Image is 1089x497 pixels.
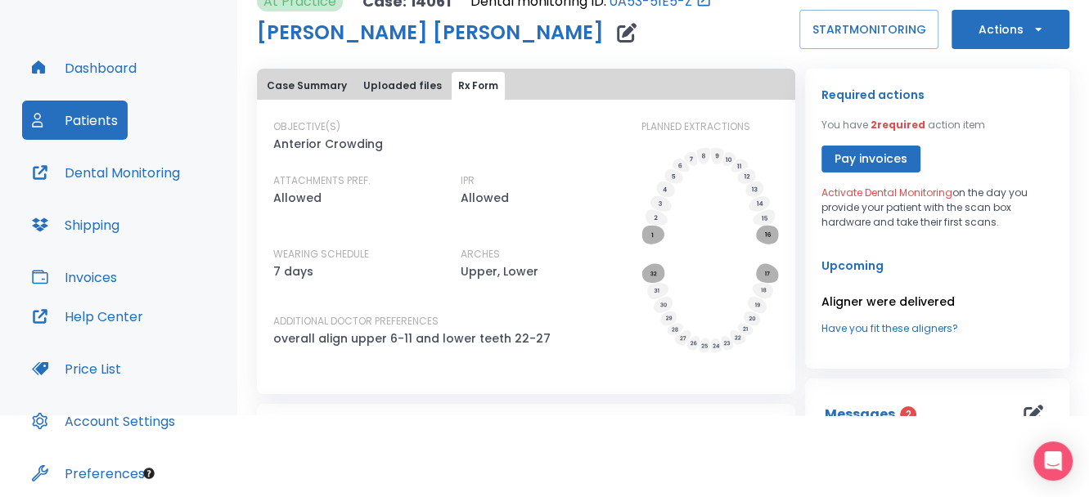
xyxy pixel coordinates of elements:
button: Actions [952,10,1069,49]
button: Dashboard [22,48,146,87]
p: Last completed order [268,414,412,433]
button: Patients [22,101,128,140]
button: Case Summary [260,72,353,100]
button: Preferences [22,454,155,493]
button: Rx Form [452,72,505,100]
p: You have action item [821,118,985,132]
p: PLANNED EXTRACTIONS [641,119,750,134]
p: overall align upper 6-11 and lower teeth 22-27 [273,329,551,348]
div: Tooltip anchor [142,466,156,481]
p: Required actions [821,85,925,105]
span: 2 required [871,118,925,132]
p: Upper, Lower [461,262,538,281]
p: OBJECTIVE(S) [273,119,340,134]
button: Help Center [22,297,153,336]
button: Uploaded files [357,72,448,100]
button: Invoices [22,257,127,297]
p: Aligner were delivered [821,292,1053,311]
p: 7 days [273,262,313,281]
p: IPR [461,173,475,188]
p: Anterior Crowding [273,134,383,154]
p: Allowed [461,188,509,208]
button: Pay invoices [821,146,920,172]
p: ADDITIONAL DOCTOR PREFERENCES [273,314,439,329]
p: Upcoming [821,256,1053,275]
p: ATTACHMENTS PREF. [273,173,371,188]
p: ARCHES [461,247,500,262]
h1: [PERSON_NAME] [PERSON_NAME] [257,23,604,43]
button: Account Settings [22,401,185,441]
button: Shipping [22,205,129,244]
p: Allowed [273,188,322,208]
p: on the day you provide your patient with the scan box hardware and take their first scans. [821,186,1053,230]
button: Price List [22,349,131,388]
span: 2 [900,406,916,423]
div: tabs [260,72,792,100]
p: WEARING SCHEDULE [273,247,369,262]
p: Messages [825,405,895,424]
a: Have you fit these aligners? [821,321,1053,336]
button: Dental Monitoring [22,153,190,192]
div: Open Intercom Messenger [1033,441,1073,481]
span: Activate Dental Monitoring [821,186,952,199]
button: STARTMONITORING [799,10,938,49]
